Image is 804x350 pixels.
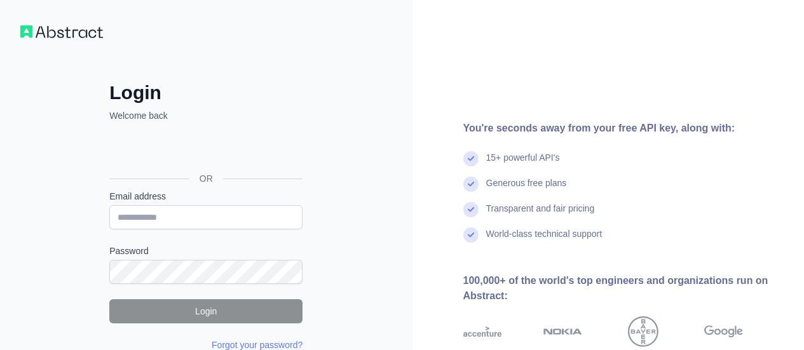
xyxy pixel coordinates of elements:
[486,202,595,227] div: Transparent and fair pricing
[109,81,303,104] h2: Login
[463,316,502,347] img: accenture
[189,172,223,185] span: OR
[20,25,103,38] img: Workflow
[103,136,306,164] iframe: Sign in with Google Button
[486,151,560,177] div: 15+ powerful API's
[543,316,582,347] img: nokia
[212,340,303,350] a: Forgot your password?
[109,245,303,257] label: Password
[463,273,784,304] div: 100,000+ of the world's top engineers and organizations run on Abstract:
[463,227,479,243] img: check mark
[628,316,658,347] img: bayer
[109,190,303,203] label: Email address
[463,177,479,192] img: check mark
[486,227,603,253] div: World-class technical support
[109,299,303,323] button: Login
[463,202,479,217] img: check mark
[486,177,567,202] div: Generous free plans
[704,316,743,347] img: google
[463,121,784,136] div: You're seconds away from your free API key, along with:
[109,109,303,122] p: Welcome back
[463,151,479,166] img: check mark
